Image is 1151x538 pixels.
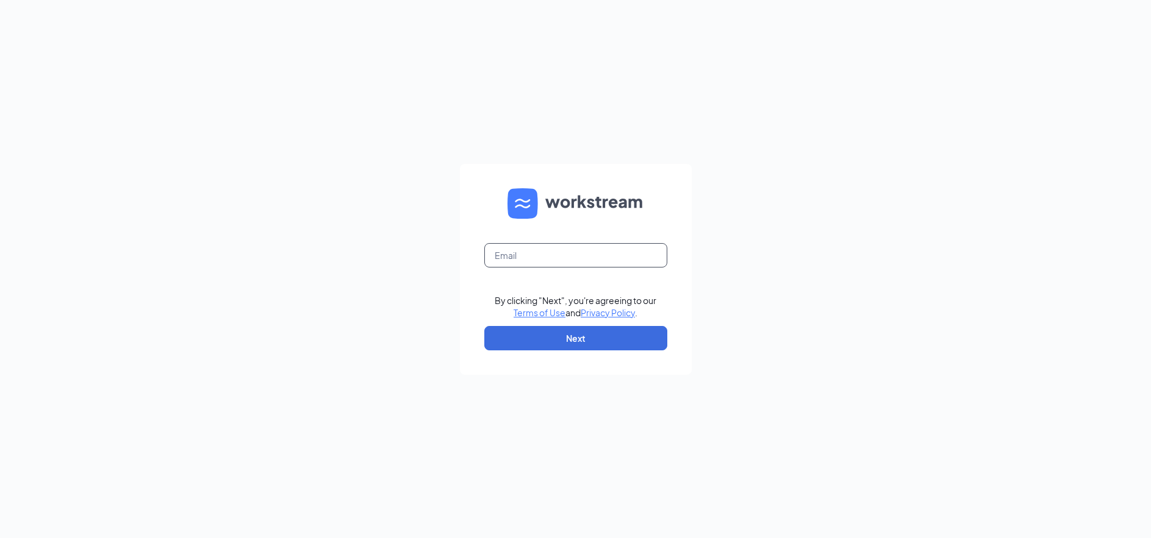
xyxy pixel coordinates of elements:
a: Terms of Use [514,307,565,318]
input: Email [484,243,667,267]
a: Privacy Policy [581,307,635,318]
button: Next [484,326,667,350]
div: By clicking "Next", you're agreeing to our and . [495,294,656,319]
img: WS logo and Workstream text [507,188,644,219]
